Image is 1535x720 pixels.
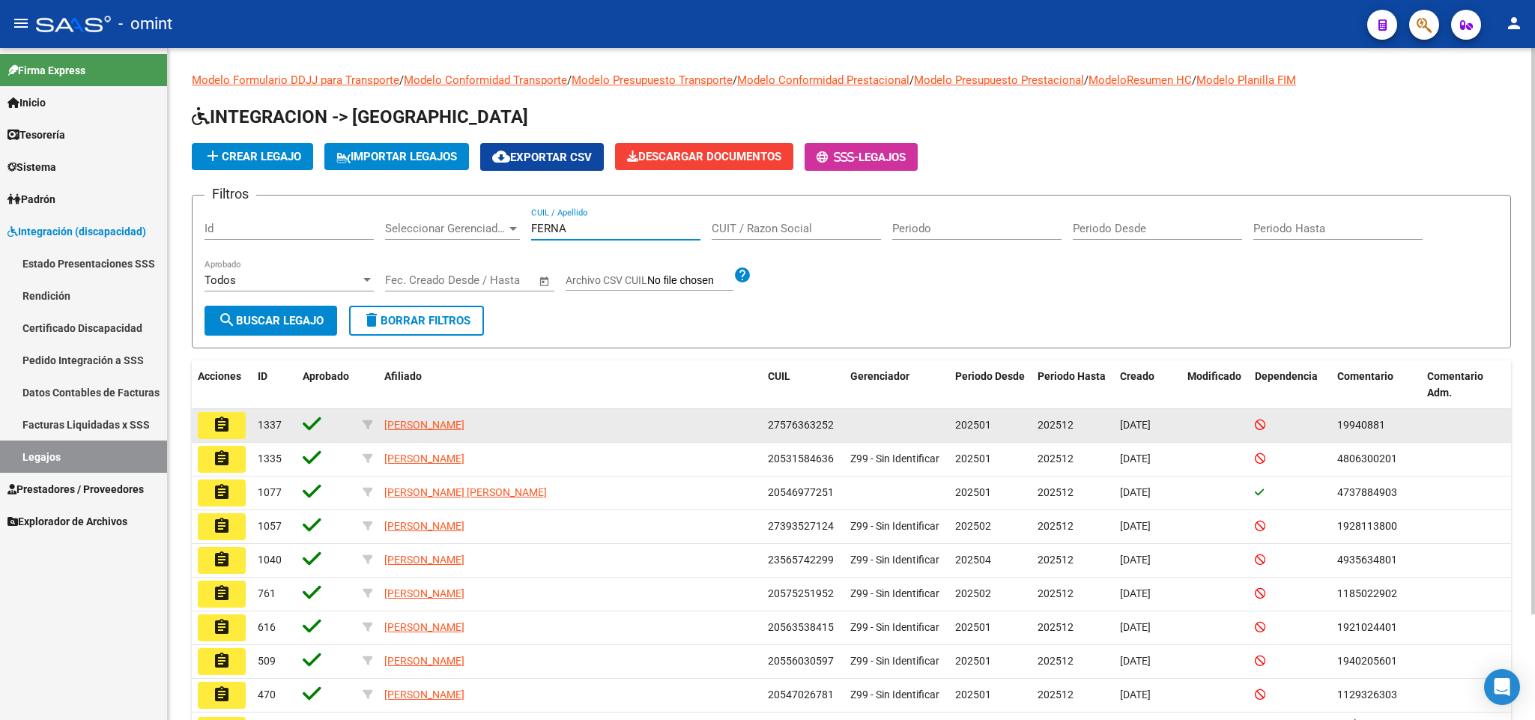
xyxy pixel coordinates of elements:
span: Z99 - Sin Identificar [850,554,939,566]
span: Z99 - Sin Identificar [850,689,939,701]
span: 202502 [955,520,991,532]
a: Modelo Conformidad Transporte [404,73,567,87]
span: [PERSON_NAME] [384,655,464,667]
datatable-header-cell: Gerenciador [844,360,949,410]
span: 616 [258,621,276,633]
span: 202512 [1038,419,1074,431]
input: Archivo CSV CUIL [647,274,733,288]
span: Tesorería [7,127,65,143]
mat-icon: assignment [213,483,231,501]
span: Z99 - Sin Identificar [850,655,939,667]
button: Buscar Legajo [205,306,337,336]
div: Open Intercom Messenger [1484,669,1520,705]
span: Prestadores / Proveedores [7,481,144,497]
datatable-header-cell: Periodo Hasta [1032,360,1114,410]
span: [PERSON_NAME] [384,453,464,465]
mat-icon: assignment [213,517,231,535]
mat-icon: assignment [213,686,231,704]
span: 20575251952 [768,587,834,599]
span: CUIL [768,370,790,382]
span: Z99 - Sin Identificar [850,621,939,633]
input: Fecha fin [459,273,532,287]
span: [PERSON_NAME] [384,587,464,599]
datatable-header-cell: ID [252,360,297,410]
span: Crear Legajo [204,150,301,163]
span: 202512 [1038,655,1074,667]
span: Periodo Desde [955,370,1025,382]
button: Descargar Documentos [615,143,793,170]
span: 4737884903 [1337,486,1397,498]
span: Descargar Documentos [627,150,781,163]
span: Buscar Legajo [218,314,324,327]
span: 202501 [955,655,991,667]
span: 23565742299 [768,554,834,566]
span: 202501 [955,419,991,431]
span: 1921024401 [1337,621,1397,633]
datatable-header-cell: Aprobado [297,360,357,410]
span: Todos [205,273,236,287]
span: Firma Express [7,62,85,79]
span: Integración (discapacidad) [7,223,146,240]
datatable-header-cell: Periodo Desde [949,360,1032,410]
datatable-header-cell: CUIL [762,360,844,410]
span: [PERSON_NAME] [384,520,464,532]
span: [PERSON_NAME] [PERSON_NAME] [384,486,547,498]
span: 1940205601 [1337,655,1397,667]
span: 20563538415 [768,621,834,633]
h3: Filtros [205,184,256,205]
span: ID [258,370,267,382]
a: Modelo Formulario DDJJ para Transporte [192,73,399,87]
span: Modificado [1187,370,1241,382]
span: Borrar Filtros [363,314,470,327]
span: Legajos [859,151,906,164]
span: 202512 [1038,520,1074,532]
span: Archivo CSV CUIL [566,274,647,286]
span: Seleccionar Gerenciador [385,222,506,235]
span: 202512 [1038,621,1074,633]
span: [DATE] [1120,419,1151,431]
datatable-header-cell: Comentario [1331,360,1421,410]
a: Modelo Planilla FIM [1196,73,1296,87]
span: Periodo Hasta [1038,370,1106,382]
span: 202512 [1038,486,1074,498]
datatable-header-cell: Acciones [192,360,252,410]
span: 202512 [1038,554,1074,566]
mat-icon: add [204,147,222,165]
span: [DATE] [1120,689,1151,701]
span: 202501 [955,621,991,633]
span: 4935634801 [1337,554,1397,566]
span: - omint [118,7,172,40]
span: Exportar CSV [492,151,592,164]
span: 202501 [955,689,991,701]
span: [DATE] [1120,655,1151,667]
span: 202501 [955,453,991,465]
span: 1129326303 [1337,689,1397,701]
span: 20546977251 [768,486,834,498]
mat-icon: cloud_download [492,148,510,166]
span: [PERSON_NAME] [384,621,464,633]
span: Dependencia [1255,370,1318,382]
datatable-header-cell: Modificado [1181,360,1249,410]
span: [DATE] [1120,587,1151,599]
datatable-header-cell: Afiliado [378,360,762,410]
span: Creado [1120,370,1154,382]
span: [PERSON_NAME] [384,419,464,431]
span: Padrón [7,191,55,208]
span: 1057 [258,520,282,532]
span: 761 [258,587,276,599]
span: Gerenciador [850,370,909,382]
span: 1077 [258,486,282,498]
span: IMPORTAR LEGAJOS [336,150,457,163]
span: [DATE] [1120,621,1151,633]
a: ModeloResumen HC [1089,73,1192,87]
span: 202512 [1038,689,1074,701]
span: [DATE] [1120,520,1151,532]
button: -Legajos [805,143,918,171]
button: Borrar Filtros [349,306,484,336]
mat-icon: assignment [213,450,231,468]
button: Open calendar [536,273,554,290]
span: Z99 - Sin Identificar [850,453,939,465]
span: Inicio [7,94,46,111]
input: Fecha inicio [385,273,446,287]
span: [DATE] [1120,486,1151,498]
